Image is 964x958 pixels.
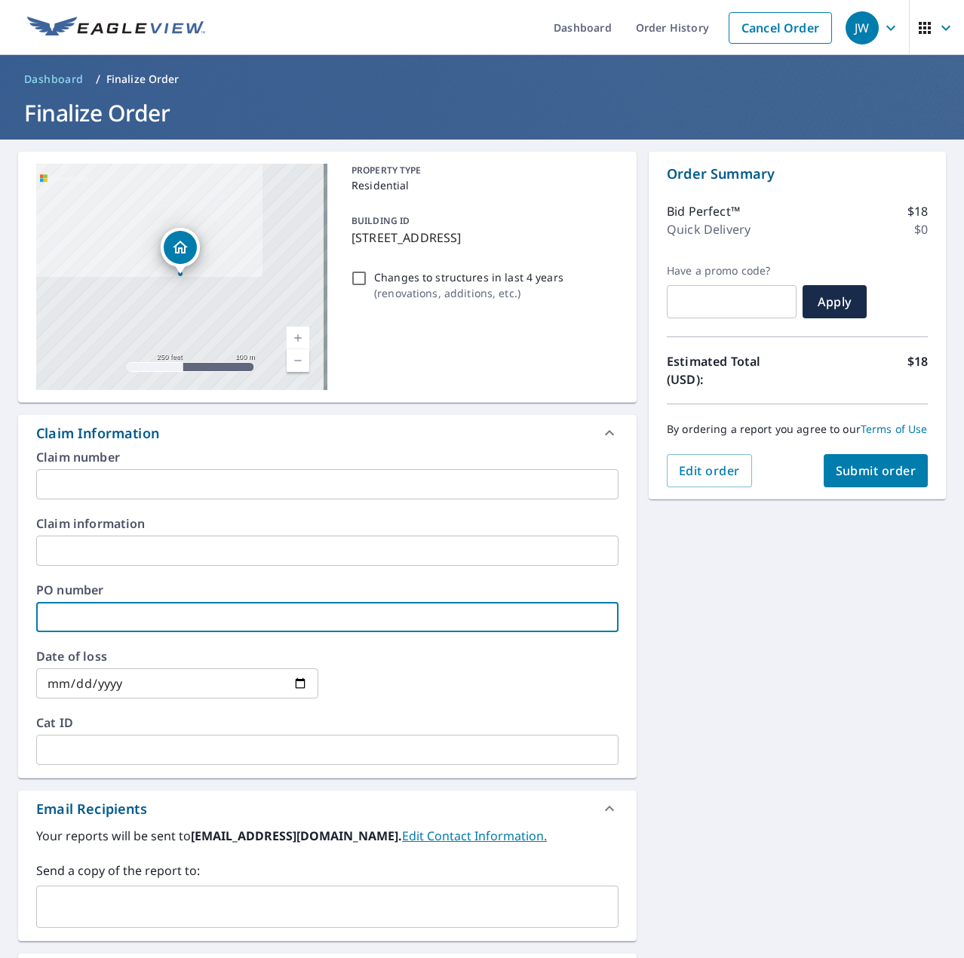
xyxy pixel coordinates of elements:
div: Email Recipients [18,791,637,827]
button: Edit order [667,454,752,487]
a: Current Level 17, Zoom In [287,327,309,349]
a: Current Level 17, Zoom Out [287,349,309,372]
label: Date of loss [36,650,318,662]
label: Cat ID [36,717,619,729]
p: ( renovations, additions, etc. ) [374,285,563,301]
p: Order Summary [667,164,928,184]
li: / [96,70,100,88]
p: BUILDING ID [352,214,410,227]
p: PROPERTY TYPE [352,164,612,177]
h1: Finalize Order [18,97,946,128]
p: [STREET_ADDRESS] [352,229,612,247]
div: Dropped pin, building 1, Residential property, 8646 Persea Ct Trinity, FL 34655 [161,228,200,275]
span: Apply [815,293,855,310]
label: Your reports will be sent to [36,827,619,845]
p: $18 [907,202,928,220]
label: Claim number [36,451,619,463]
p: Bid Perfect™ [667,202,740,220]
p: $0 [914,220,928,238]
div: Claim Information [36,423,159,444]
span: Edit order [679,462,740,479]
p: $18 [907,352,928,388]
div: Claim Information [18,415,637,451]
label: Have a promo code? [667,264,797,278]
label: Claim information [36,517,619,530]
p: Finalize Order [106,72,180,87]
span: Dashboard [24,72,84,87]
div: JW [846,11,879,45]
img: EV Logo [27,17,205,39]
a: Terms of Use [861,422,928,436]
a: Dashboard [18,67,90,91]
b: [EMAIL_ADDRESS][DOMAIN_NAME]. [191,828,402,844]
a: EditContactInfo [402,828,547,844]
label: PO number [36,584,619,596]
button: Submit order [824,454,929,487]
label: Send a copy of the report to: [36,861,619,880]
p: Quick Delivery [667,220,751,238]
a: Cancel Order [729,12,832,44]
p: Changes to structures in last 4 years [374,269,563,285]
div: Email Recipients [36,799,147,819]
p: By ordering a report you agree to our [667,422,928,436]
p: Residential [352,177,612,193]
button: Apply [803,285,867,318]
span: Submit order [836,462,916,479]
nav: breadcrumb [18,67,946,91]
p: Estimated Total (USD): [667,352,797,388]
